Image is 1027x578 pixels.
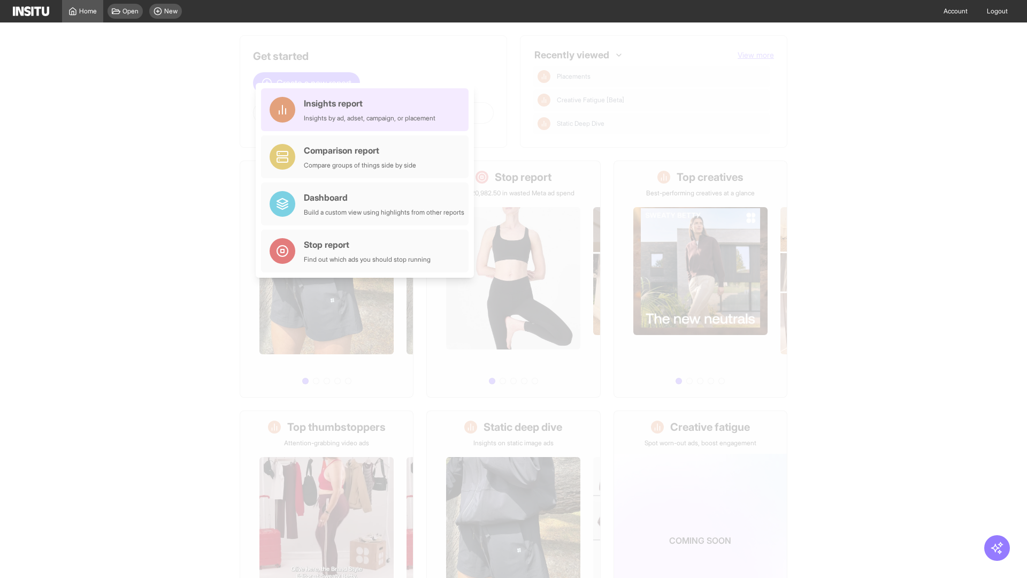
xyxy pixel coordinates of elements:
div: Insights report [304,97,435,110]
span: Home [79,7,97,16]
span: New [164,7,178,16]
div: Dashboard [304,191,464,204]
div: Build a custom view using highlights from other reports [304,208,464,217]
div: Insights by ad, adset, campaign, or placement [304,114,435,123]
div: Comparison report [304,144,416,157]
div: Stop report [304,238,431,251]
span: Open [122,7,139,16]
div: Find out which ads you should stop running [304,255,431,264]
img: Logo [13,6,49,16]
div: Compare groups of things side by side [304,161,416,170]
